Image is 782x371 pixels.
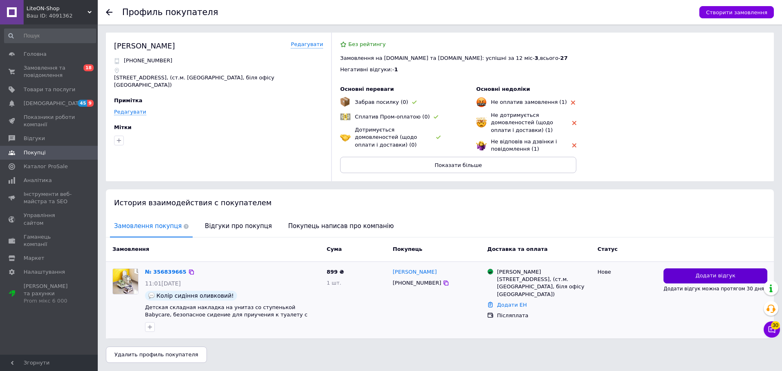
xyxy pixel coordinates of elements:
[24,149,46,156] span: Покупці
[391,278,443,288] div: [PHONE_NUMBER]
[340,66,394,72] span: Негативні відгуки: -
[393,246,422,252] span: Покупець
[491,99,567,105] span: Не оплатив замовлення (1)
[663,268,767,283] button: Додати відгук
[124,57,172,64] p: [PHONE_NUMBER]
[4,29,96,43] input: Пошук
[24,163,68,170] span: Каталог ProSale
[436,136,441,139] img: rating-tag-type
[560,55,568,61] span: 27
[597,268,657,276] div: Нове
[340,55,567,61] span: Замовлення на [DOMAIN_NAME] та [DOMAIN_NAME]: успішні за 12 міс - , всього -
[24,64,75,79] span: Замовлення та повідомлення
[434,115,438,119] img: rating-tag-type
[534,55,538,61] span: 3
[340,112,351,122] img: emoji
[110,216,193,237] span: Замовлення покупця
[597,246,618,252] span: Статус
[412,101,417,104] img: rating-tag-type
[476,140,487,151] img: emoji
[291,41,323,48] a: Редагувати
[497,276,591,298] div: [STREET_ADDRESS], (ст.м. [GEOGRAPHIC_DATA], біля офісу [GEOGRAPHIC_DATA])
[340,132,351,143] img: emoji
[26,5,88,12] span: LiteON-Shop
[201,216,276,237] span: Відгуки про покупця
[394,66,398,72] span: 1
[327,269,344,275] span: 899 ₴
[24,283,75,305] span: [PERSON_NAME] та рахунки
[24,212,75,226] span: Управління сайтом
[114,41,175,51] div: [PERSON_NAME]
[771,320,780,328] span: 30
[122,7,218,17] h1: Профиль покупателя
[435,162,482,168] span: Показати більше
[491,138,557,152] span: Не відповів на дзвінки і повідомлення (1)
[696,272,736,280] span: Додати відгук
[112,246,149,252] span: Замовлення
[327,280,341,286] span: 1 шт.
[497,268,591,276] div: [PERSON_NAME]
[24,86,75,93] span: Товари та послуги
[571,101,575,105] img: rating-tag-type
[340,157,576,173] button: Показати більше
[355,114,430,120] span: Сплатив Пром-оплатою (0)
[24,268,65,276] span: Налаштування
[114,124,132,130] span: Мітки
[156,292,234,299] span: Колір сидіння оливковий!
[114,109,146,115] a: Редагувати
[24,191,75,205] span: Інструменти веб-майстра та SEO
[284,216,398,237] span: Покупець написав про компанію
[24,177,52,184] span: Аналітика
[476,97,487,108] img: emoji
[24,297,75,305] div: Prom мікс 6 000
[145,280,181,287] span: 11:01[DATE]
[24,135,45,142] span: Відгуки
[24,50,46,58] span: Головна
[572,121,576,125] img: rating-tag-type
[327,246,342,252] span: Cума
[340,97,350,107] img: emoji
[106,347,207,363] button: Удалить профиль покупателя
[393,268,437,276] a: [PERSON_NAME]
[112,268,138,294] a: Фото товару
[83,64,94,71] span: 18
[87,100,94,107] span: 9
[497,302,527,308] a: Додати ЕН
[764,321,780,338] button: Чат з покупцем30
[24,255,44,262] span: Маркет
[114,97,143,103] span: Примітка
[114,198,272,207] span: История взаимодействия с покупателем
[699,6,774,18] button: Створити замовлення
[497,312,591,319] div: Післяплата
[26,12,98,20] div: Ваш ID: 4091362
[491,112,553,133] span: Не дотримується домовленостей (щодо оплати і доставки) (1)
[706,9,767,15] span: Створити замовлення
[24,100,84,107] span: [DEMOGRAPHIC_DATA]
[476,86,530,92] span: Основні недоліки
[355,127,417,147] span: Дотримується домовленостей (щодо оплати і доставки) (0)
[114,351,198,358] span: Удалить профиль покупателя
[113,269,138,294] img: Фото товару
[114,74,323,89] p: [STREET_ADDRESS], (ст.м. [GEOGRAPHIC_DATA], біля офісу [GEOGRAPHIC_DATA])
[476,117,487,128] img: emoji
[348,41,386,47] span: Без рейтингу
[24,233,75,248] span: Гаманець компанії
[24,114,75,128] span: Показники роботи компанії
[340,86,394,92] span: Основні переваги
[78,100,87,107] span: 45
[355,99,408,105] span: Забрав посилку (0)
[145,269,187,275] a: № 356839665
[145,304,308,325] a: Детская складная накладка на унитаз со ступенькой Babycare, безопасное сидение для приучения к ту...
[487,246,547,252] span: Доставка та оплата
[663,286,764,292] span: Додати відгук можна протягом 30 дня
[106,9,112,15] div: Повернутися назад
[148,292,155,299] img: :speech_balloon:
[572,143,576,147] img: rating-tag-type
